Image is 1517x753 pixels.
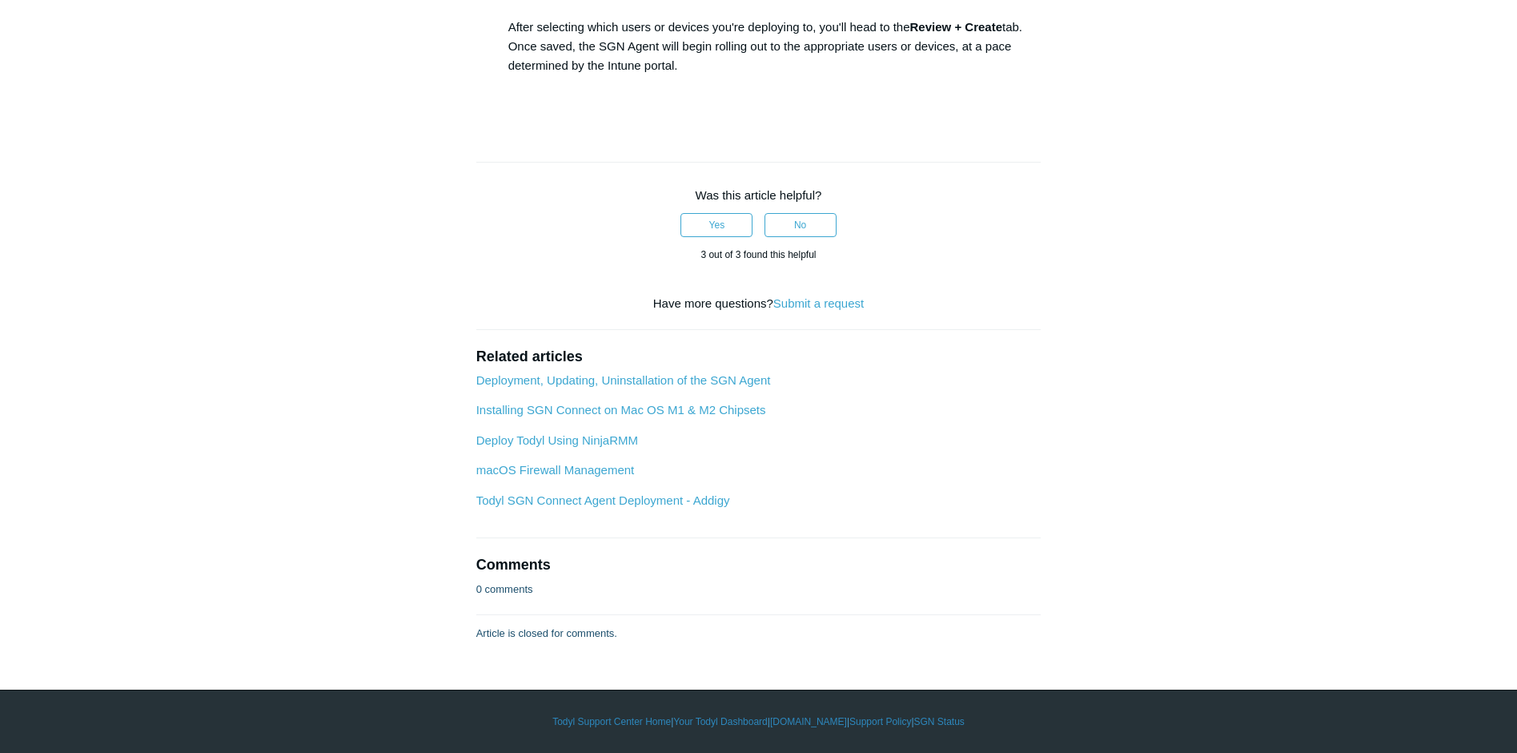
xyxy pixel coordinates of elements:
span: Was this article helpful? [696,188,822,202]
h2: Related articles [476,346,1041,368]
span: 3 out of 3 found this helpful [700,249,816,260]
a: SGN Status [914,715,965,729]
a: Deployment, Updating, Uninstallation of the SGN Agent [476,373,771,387]
p: After selecting which users or devices you're deploying to, you'll head to the tab. Once saved, t... [508,18,1041,114]
a: Submit a request [773,296,864,310]
a: Support Policy [849,715,911,729]
button: This article was helpful [680,213,752,237]
div: Have more questions? [476,295,1041,313]
p: Article is closed for comments. [476,626,617,642]
strong: Review + Create [910,20,1002,34]
a: [DOMAIN_NAME] [770,715,847,729]
a: Todyl Support Center Home [552,715,671,729]
a: Your Todyl Dashboard [673,715,767,729]
a: Installing SGN Connect on Mac OS M1 & M2 Chipsets [476,403,766,417]
a: macOS Firewall Management [476,463,635,477]
button: This article was not helpful [765,213,837,237]
a: Todyl SGN Connect Agent Deployment - Addigy [476,493,730,507]
div: | | | | [295,715,1223,729]
h2: Comments [476,554,1041,576]
p: 0 comments [476,582,533,598]
a: Deploy Todyl Using NinjaRMM [476,433,638,447]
